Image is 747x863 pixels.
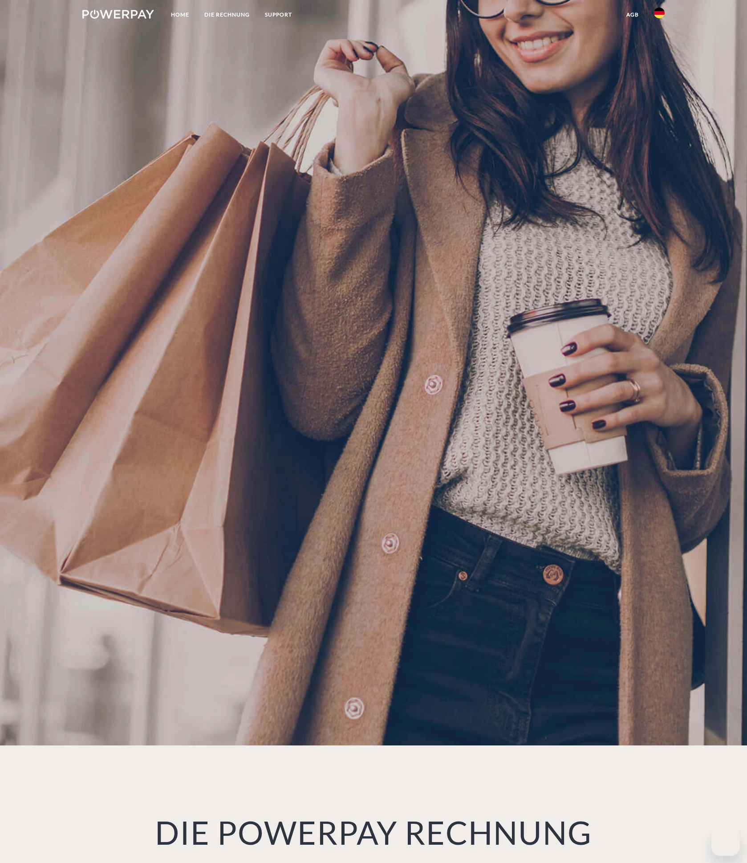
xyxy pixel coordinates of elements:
a: DIE RECHNUNG [197,7,257,23]
a: agb [619,7,646,23]
h1: DIE POWERPAY RECHNUNG [82,812,665,852]
a: SUPPORT [257,7,300,23]
img: logo-powerpay-white.svg [82,10,154,19]
a: Home [163,7,197,23]
iframe: Schaltfläche zum Öffnen des Messaging-Fensters [711,827,740,856]
img: de [654,8,665,18]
